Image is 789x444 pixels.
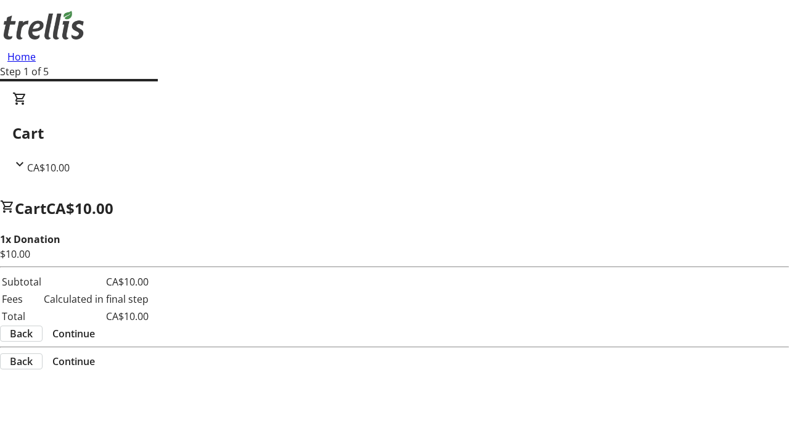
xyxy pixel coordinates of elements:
[15,198,46,218] span: Cart
[43,274,149,290] td: CA$10.00
[27,161,70,175] span: CA$10.00
[10,354,33,369] span: Back
[12,91,777,175] div: CartCA$10.00
[43,354,105,369] button: Continue
[46,198,113,218] span: CA$10.00
[1,308,42,324] td: Total
[43,291,149,307] td: Calculated in final step
[52,354,95,369] span: Continue
[52,326,95,341] span: Continue
[1,291,42,307] td: Fees
[12,122,777,144] h2: Cart
[1,274,42,290] td: Subtotal
[43,308,149,324] td: CA$10.00
[10,326,33,341] span: Back
[43,326,105,341] button: Continue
